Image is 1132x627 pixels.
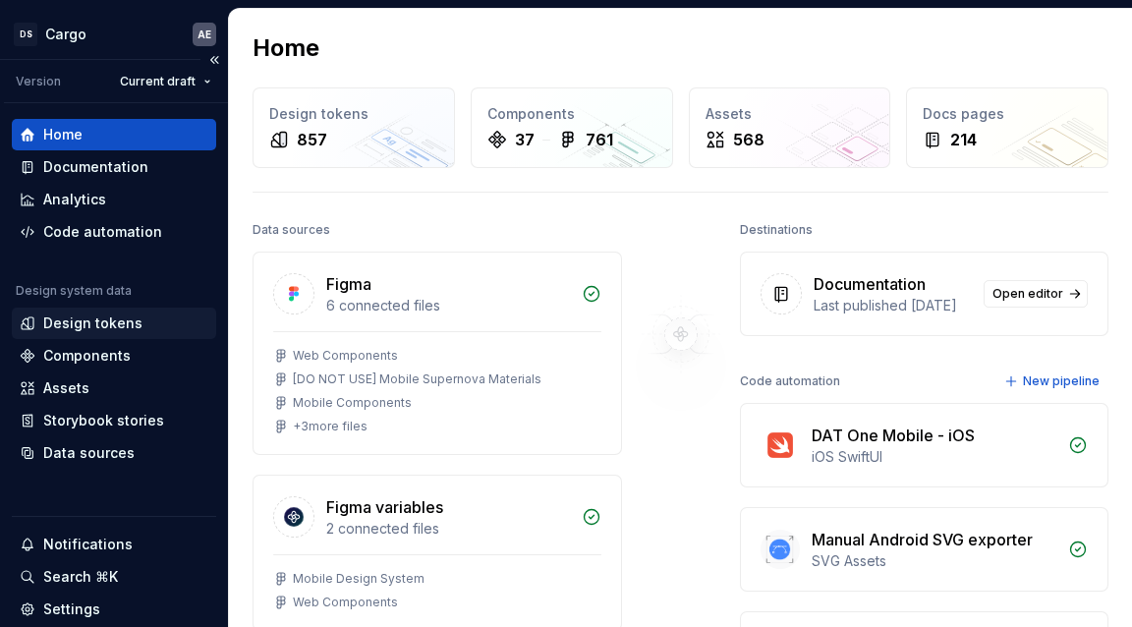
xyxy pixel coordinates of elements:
[814,296,973,315] div: Last published [DATE]
[992,286,1063,302] span: Open editor
[253,216,330,244] div: Data sources
[43,378,89,398] div: Assets
[515,128,535,151] div: 37
[43,599,100,619] div: Settings
[4,13,224,55] button: DSCargoAE
[12,340,216,371] a: Components
[43,567,118,587] div: Search ⌘K
[12,437,216,469] a: Data sources
[984,280,1088,308] a: Open editor
[12,529,216,560] button: Notifications
[16,74,61,89] div: Version
[253,252,622,455] a: Figma6 connected filesWeb Components[DO NOT USE] Mobile Supernova MaterialsMobile Components+3mor...
[43,157,148,177] div: Documentation
[293,419,368,434] div: + 3 more files
[12,119,216,150] a: Home
[740,368,840,395] div: Code automation
[1023,373,1100,389] span: New pipeline
[326,272,371,296] div: Figma
[814,272,926,296] div: Documentation
[14,23,37,46] div: DS
[326,519,570,539] div: 2 connected files
[12,594,216,625] a: Settings
[43,313,142,333] div: Design tokens
[12,184,216,215] a: Analytics
[111,68,220,95] button: Current draft
[706,104,875,124] div: Assets
[120,74,196,89] span: Current draft
[812,424,975,447] div: DAT One Mobile - iOS
[586,128,613,151] div: 761
[198,27,211,42] div: AE
[43,443,135,463] div: Data sources
[326,296,570,315] div: 6 connected files
[269,104,438,124] div: Design tokens
[293,395,412,411] div: Mobile Components
[45,25,86,44] div: Cargo
[200,46,228,74] button: Collapse sidebar
[293,595,398,610] div: Web Components
[43,190,106,209] div: Analytics
[12,308,216,339] a: Design tokens
[12,216,216,248] a: Code automation
[733,128,764,151] div: 568
[998,368,1108,395] button: New pipeline
[293,348,398,364] div: Web Components
[43,125,83,144] div: Home
[16,283,132,299] div: Design system data
[689,87,891,168] a: Assets568
[43,346,131,366] div: Components
[906,87,1108,168] a: Docs pages214
[812,551,1057,571] div: SVG Assets
[812,528,1033,551] div: Manual Android SVG exporter
[12,151,216,183] a: Documentation
[12,405,216,436] a: Storybook stories
[12,561,216,593] button: Search ⌘K
[923,104,1092,124] div: Docs pages
[812,447,1057,467] div: iOS SwiftUI
[43,535,133,554] div: Notifications
[471,87,673,168] a: Components37761
[253,32,319,64] h2: Home
[293,371,541,387] div: [DO NOT USE] Mobile Supernova Materials
[43,222,162,242] div: Code automation
[12,372,216,404] a: Assets
[253,87,455,168] a: Design tokens857
[740,216,813,244] div: Destinations
[297,128,327,151] div: 857
[293,571,424,587] div: Mobile Design System
[43,411,164,430] div: Storybook stories
[950,128,977,151] div: 214
[487,104,656,124] div: Components
[326,495,443,519] div: Figma variables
